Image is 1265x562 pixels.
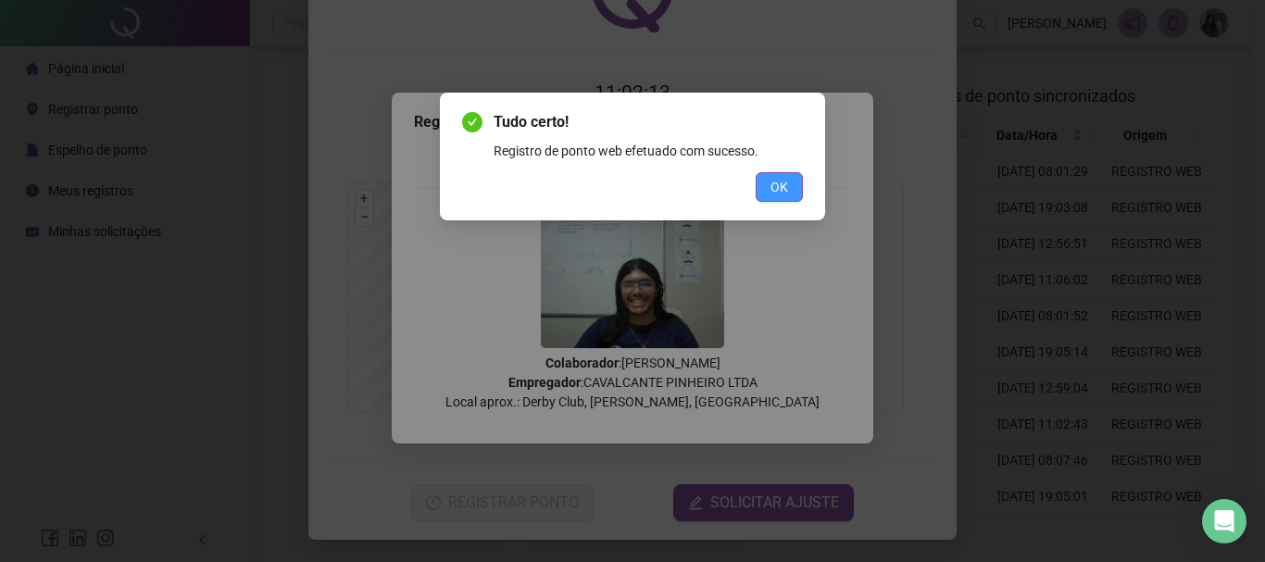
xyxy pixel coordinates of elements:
[462,112,482,132] span: check-circle
[756,172,803,202] button: OK
[494,141,803,161] div: Registro de ponto web efetuado com sucesso.
[494,111,803,133] span: Tudo certo!
[770,177,788,197] span: OK
[1202,499,1246,543] div: Open Intercom Messenger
